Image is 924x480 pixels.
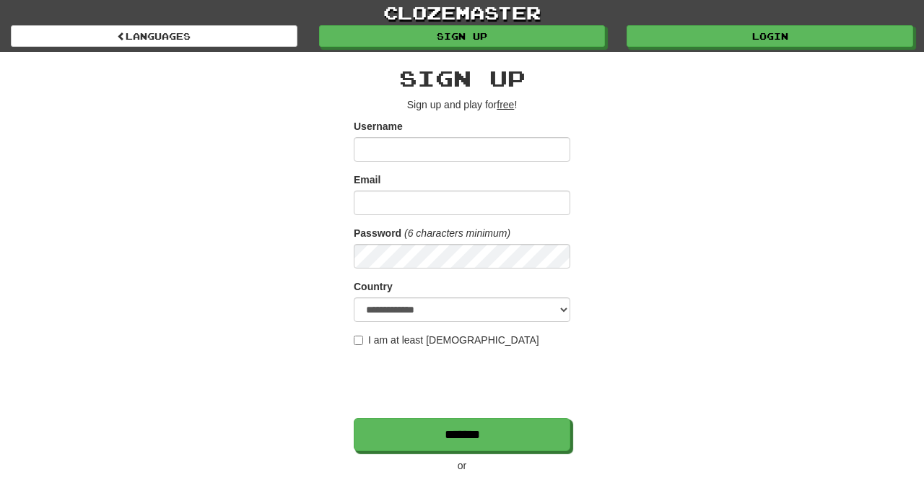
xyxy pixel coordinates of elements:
a: Login [627,25,913,47]
h2: Sign up [354,66,570,90]
label: Email [354,173,380,187]
iframe: reCAPTCHA [354,354,573,411]
p: or [354,458,570,473]
label: I am at least [DEMOGRAPHIC_DATA] [354,333,539,347]
input: I am at least [DEMOGRAPHIC_DATA] [354,336,363,345]
a: Sign up [319,25,606,47]
em: (6 characters minimum) [404,227,510,239]
p: Sign up and play for ! [354,97,570,112]
label: Username [354,119,403,134]
a: Languages [11,25,297,47]
u: free [497,99,514,110]
label: Country [354,279,393,294]
label: Password [354,226,401,240]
